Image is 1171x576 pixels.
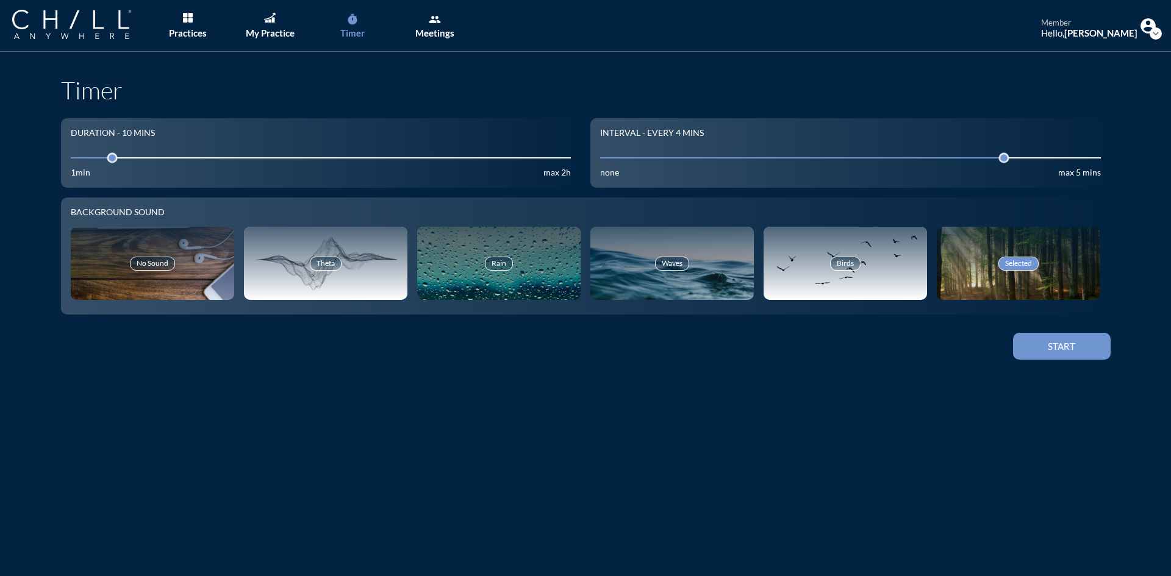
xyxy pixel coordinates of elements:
div: max 2h [543,168,571,178]
a: Company Logo [12,10,156,41]
h1: Timer [61,76,1111,105]
div: Start [1034,341,1089,352]
div: member [1041,18,1137,28]
div: Timer [340,27,365,38]
div: My Practice [246,27,295,38]
div: none [600,168,619,178]
div: Birds [830,257,861,270]
img: List [183,13,193,23]
div: Waves [655,257,689,270]
div: Rain [485,257,513,270]
img: Profile icon [1141,18,1156,34]
div: No Sound [130,257,175,270]
i: group [429,13,441,26]
div: Background sound [71,207,1101,218]
div: Hello, [1041,27,1137,38]
div: Theta [310,257,342,270]
div: max 5 mins [1058,168,1101,178]
strong: [PERSON_NAME] [1064,27,1137,38]
div: Interval - Every 4 mins [600,128,704,138]
img: Company Logo [12,10,131,39]
div: Practices [169,27,207,38]
button: Start [1013,333,1111,360]
div: Selected [998,257,1039,270]
div: Meetings [415,27,454,38]
div: Duration - 10 mins [71,128,155,138]
i: timer [346,13,359,26]
img: Graph [264,13,275,23]
i: expand_more [1150,27,1162,40]
div: 1min [71,168,90,178]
